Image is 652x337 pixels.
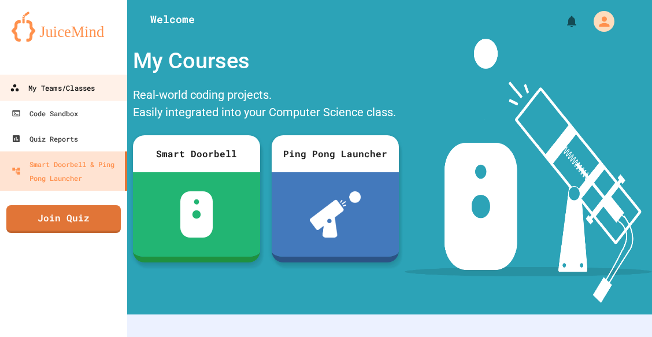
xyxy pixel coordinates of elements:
div: Real-world coding projects. Easily integrated into your Computer Science class. [127,83,405,127]
div: Code Sandbox [12,106,78,120]
img: banner-image-my-projects.png [405,39,652,303]
div: My Notifications [543,12,581,31]
div: Smart Doorbell [133,135,260,172]
img: logo-orange.svg [12,12,116,42]
div: My Teams/Classes [10,81,95,95]
div: Quiz Reports [12,132,78,146]
div: My Account [581,8,617,35]
div: Ping Pong Launcher [272,135,399,172]
img: ppl-with-ball.png [310,191,361,238]
a: Join Quiz [6,205,121,233]
div: Smart Doorbell & Ping Pong Launcher [12,157,120,185]
div: My Courses [127,39,405,83]
img: sdb-white.svg [180,191,213,238]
